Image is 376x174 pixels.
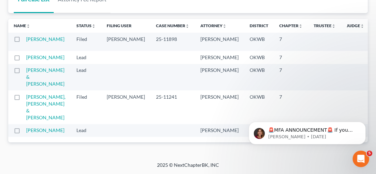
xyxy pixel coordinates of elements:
i: unfold_more [332,24,336,28]
i: unfold_more [299,24,303,28]
td: Lead [71,124,101,137]
td: [PERSON_NAME] [195,33,244,51]
td: 7 [274,33,308,51]
i: unfold_more [222,24,227,28]
td: [PERSON_NAME] [101,90,150,124]
a: Attorneyunfold_more [200,23,227,28]
td: OKWB [244,33,274,51]
i: unfold_more [92,24,96,28]
p: Message from Katie, sent 1w ago [30,55,119,62]
span: Help [109,128,120,133]
i: unfold_more [360,24,364,28]
a: Trusteeunfold_more [314,23,336,28]
img: Profile image for Emma [82,11,96,25]
img: Profile image for Katie [15,50,27,61]
td: 25-11898 [150,33,195,51]
a: [PERSON_NAME], [PERSON_NAME] & [PERSON_NAME] [26,94,65,120]
td: 25-11241 [150,90,195,124]
th: District [244,19,274,33]
a: Statusunfold_more [76,23,96,28]
a: Case Numberunfold_more [156,23,189,28]
th: Filing User [101,19,150,33]
div: 2025 © NextChapterBK, INC [23,162,353,174]
td: 7 [274,51,308,64]
i: unfold_more [185,24,189,28]
button: Messages [46,111,92,138]
div: message notification from Katie, 1w ago. 🚨MFA ANNOUNCEMENT🚨 If you are filing today in Idaho or C... [10,43,127,66]
i: unfold_more [26,24,30,28]
td: Lead [71,51,101,64]
p: Hi there! [14,49,124,61]
a: [PERSON_NAME] & [PERSON_NAME] [26,67,64,87]
p: How can we help? [14,61,124,72]
iframe: Intercom live chat [353,151,369,167]
td: [PERSON_NAME] [195,51,244,64]
button: Help [92,111,138,138]
td: 7 [274,64,308,90]
td: [PERSON_NAME] [195,124,244,137]
td: [PERSON_NAME] [195,90,244,124]
a: Chapterunfold_more [279,23,303,28]
a: Nameunfold_more [14,23,30,28]
td: OKWB [244,64,274,90]
span: Home [15,128,31,133]
span: 5 [367,151,372,156]
td: [PERSON_NAME] [195,64,244,90]
td: OKWB [244,51,274,64]
a: Judgeunfold_more [347,23,364,28]
td: [PERSON_NAME] [101,33,150,51]
div: Send us a message [14,87,115,94]
span: Messages [57,128,81,133]
a: [PERSON_NAME] [26,36,64,42]
iframe: Intercom notifications message [238,78,376,155]
img: Profile image for Lindsey [95,11,109,25]
img: logo [14,14,68,23]
td: Filed [71,33,101,51]
a: [PERSON_NAME] [26,54,64,60]
img: Profile image for James [108,11,122,25]
a: [PERSON_NAME] [26,127,64,133]
div: Send us a messageWe typically reply in a few hours [7,81,131,107]
td: Lead [71,64,101,90]
p: 🚨MFA ANNOUNCEMENT🚨 If you are filing [DATE] in [US_STATE] or [US_STATE], you need to have MFA ena... [30,48,119,55]
td: Filed [71,90,101,124]
div: We typically reply in a few hours [14,94,115,101]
